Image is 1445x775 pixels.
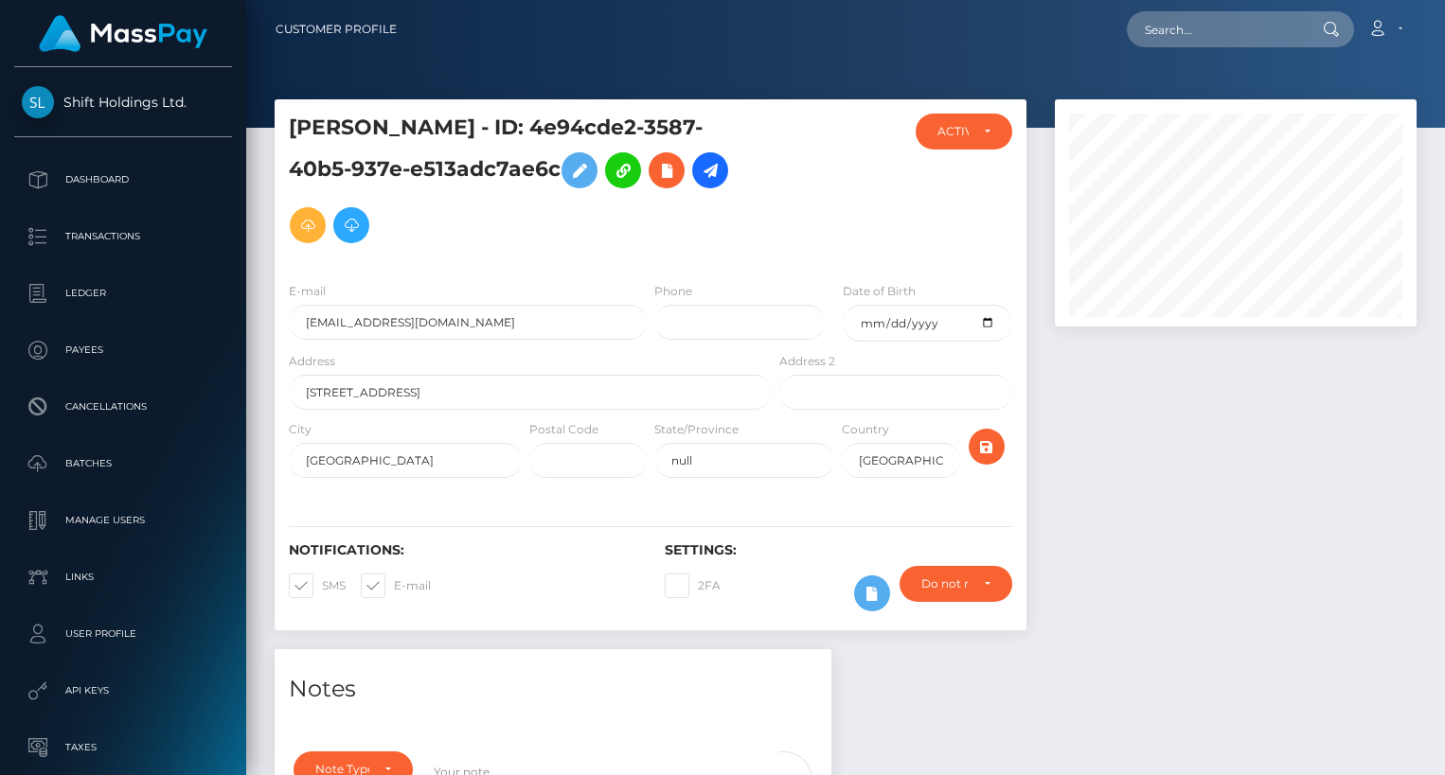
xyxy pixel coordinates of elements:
label: State/Province [654,421,739,438]
a: Payees [14,326,232,374]
h5: [PERSON_NAME] - ID: 4e94cde2-3587-40b5-937e-e513adc7ae6c [289,114,761,253]
a: Initiate Payout [692,152,728,188]
img: Shift Holdings Ltd. [22,86,54,118]
label: Address 2 [779,353,835,370]
a: Manage Users [14,497,232,544]
label: Postal Code [529,421,598,438]
p: Cancellations [22,393,224,421]
p: Links [22,563,224,591]
label: Address [289,353,335,370]
button: Do not require [900,566,1012,602]
a: User Profile [14,610,232,658]
p: Manage Users [22,506,224,535]
p: Payees [22,336,224,364]
label: E-mail [289,283,326,300]
h4: Notes [289,673,817,706]
h6: Notifications: [289,542,636,558]
label: City [289,421,312,438]
div: ACTIVE [937,124,969,139]
p: Ledger [22,279,224,308]
p: Taxes [22,733,224,762]
span: Shift Holdings Ltd. [14,94,232,111]
img: MassPay Logo [39,15,207,52]
h6: Settings: [665,542,1012,558]
p: Dashboard [22,166,224,194]
div: Do not require [921,576,969,591]
label: Date of Birth [843,283,916,300]
label: Country [842,421,889,438]
input: Search... [1127,11,1305,47]
label: SMS [289,573,346,598]
a: Cancellations [14,383,232,431]
a: Dashboard [14,156,232,203]
a: Taxes [14,724,232,771]
a: Ledger [14,270,232,317]
label: Phone [654,283,692,300]
a: Customer Profile [276,9,397,49]
label: E-mail [361,573,431,598]
a: Batches [14,440,232,487]
button: ACTIVE [916,114,1012,150]
a: API Keys [14,667,232,714]
p: User Profile [22,620,224,648]
p: Batches [22,449,224,478]
p: API Keys [22,677,224,705]
label: 2FA [665,573,721,598]
a: Transactions [14,213,232,260]
a: Links [14,554,232,601]
p: Transactions [22,222,224,251]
